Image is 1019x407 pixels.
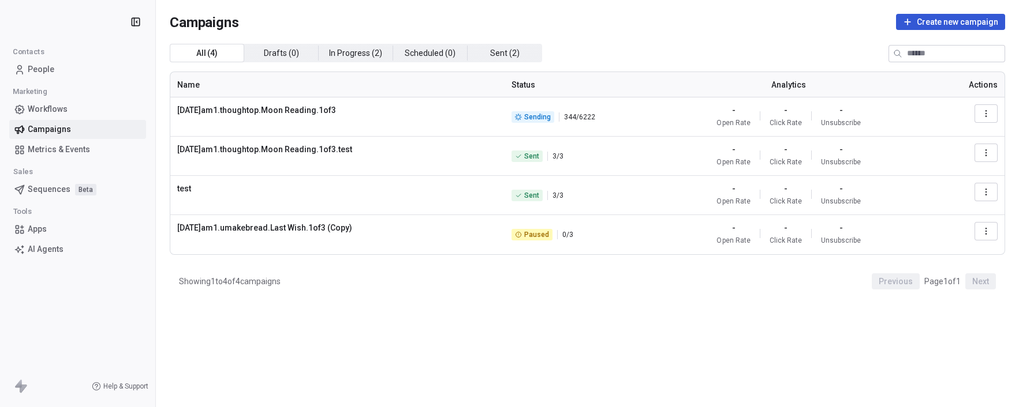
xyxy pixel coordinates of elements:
[9,60,146,79] a: People
[179,276,281,287] span: Showing 1 to 4 of 4 campaigns
[92,382,148,391] a: Help & Support
[732,183,736,194] span: -
[770,157,802,167] span: Click Rate
[8,203,37,220] span: Tools
[177,144,498,155] span: [DATE]am1.thoughtop.Moon Reading.1of3.test
[490,47,520,59] span: Sent ( 2 )
[28,243,64,255] span: AI Agents
[839,144,843,155] span: -
[896,14,1005,30] button: Create new campaign
[8,83,52,100] span: Marketing
[9,180,146,199] a: SequencesBeta
[784,144,787,155] span: -
[839,183,843,194] span: -
[9,220,146,239] a: Apps
[170,72,505,97] th: Name
[9,240,146,259] a: AI Agents
[177,222,498,233] span: [DATE]am1.umakebread.Last Wish.1of3 (Copy)
[170,14,239,30] span: Campaigns
[716,197,750,206] span: Open Rate
[524,191,539,200] span: Sent
[524,152,539,161] span: Sent
[405,47,456,59] span: Scheduled ( 0 )
[716,157,750,167] span: Open Rate
[524,112,551,122] span: Sending
[28,144,90,156] span: Metrics & Events
[28,223,47,235] span: Apps
[9,120,146,139] a: Campaigns
[821,118,861,127] span: Unsubscribe
[28,123,71,135] span: Campaigns
[264,47,299,59] span: Drafts ( 0 )
[562,230,573,239] span: 0 / 3
[177,104,498,116] span: [DATE]am1.thoughtop.Moon Reading.1of3
[839,104,843,116] span: -
[9,140,146,159] a: Metrics & Events
[770,197,802,206] span: Click Rate
[649,72,929,97] th: Analytics
[524,230,549,239] span: Paused
[553,152,563,161] span: 3 / 3
[732,222,736,233] span: -
[924,276,961,287] span: Page 1 of 1
[716,118,750,127] span: Open Rate
[8,163,38,180] span: Sales
[329,47,382,59] span: In Progress ( 2 )
[564,112,595,122] span: 344 / 6222
[839,222,843,233] span: -
[784,183,787,194] span: -
[965,273,996,289] button: Next
[929,72,1005,97] th: Actions
[821,236,861,245] span: Unsubscribe
[28,63,54,76] span: People
[75,184,96,195] span: Beta
[28,183,70,195] span: Sequences
[784,104,787,116] span: -
[784,222,787,233] span: -
[770,118,802,127] span: Click Rate
[732,144,736,155] span: -
[9,100,146,119] a: Workflows
[505,72,649,97] th: Status
[103,382,148,391] span: Help & Support
[770,236,802,245] span: Click Rate
[28,103,68,115] span: Workflows
[872,273,920,289] button: Previous
[716,236,750,245] span: Open Rate
[732,104,736,116] span: -
[553,191,563,200] span: 3 / 3
[821,197,861,206] span: Unsubscribe
[177,183,498,194] span: test
[8,43,50,61] span: Contacts
[821,157,861,167] span: Unsubscribe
